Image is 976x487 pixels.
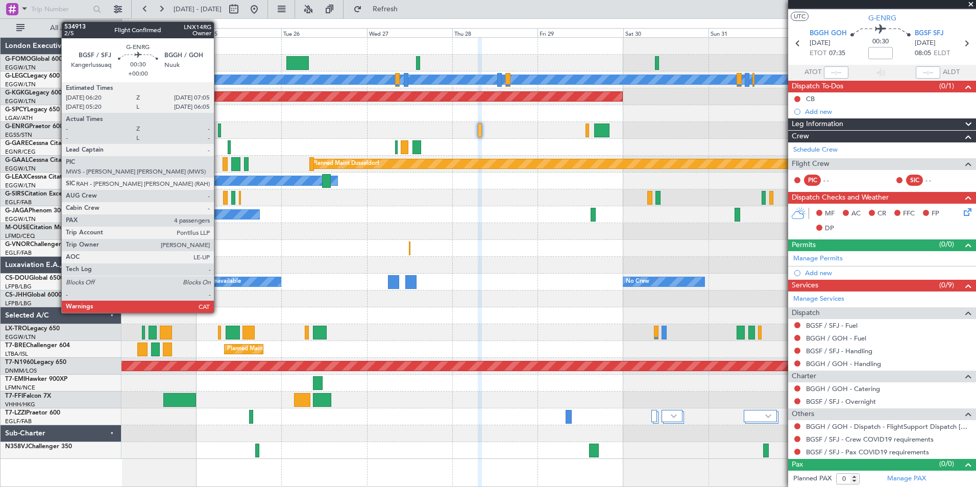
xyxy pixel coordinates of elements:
span: Dispatch To-Dos [792,81,843,92]
span: [DATE] - [DATE] [174,5,222,14]
div: Fri 29 [538,28,623,37]
div: A/C Unavailable [199,274,241,289]
div: Tue 26 [281,28,367,37]
a: Manage Permits [793,254,843,264]
a: M-OUSECitation Mustang [5,225,79,231]
a: Schedule Crew [793,145,838,155]
a: EGGW/LTN [5,81,36,88]
a: BGSF / SFJ - Overnight [806,397,876,406]
span: BGGH GOH [810,29,847,39]
button: Refresh [349,1,410,17]
div: Sun 24 [111,28,196,37]
span: [DATE] [810,38,831,48]
button: All Aircraft [11,20,111,36]
span: Flight Crew [792,158,829,170]
span: Crew [792,131,809,142]
div: [DATE] [124,20,141,29]
a: G-ENRGPraetor 600 [5,124,63,130]
a: BGSF / SFJ - Crew COVID19 requirements [806,435,934,444]
a: EGGW/LTN [5,182,36,189]
span: T7-FFI [5,393,23,399]
span: Others [792,408,814,420]
span: T7-EMI [5,376,25,382]
a: BGGH / GOH - Dispatch - FlightSupport Dispatch [GEOGRAPHIC_DATA] [806,422,971,431]
a: BGSF / SFJ - Handling [806,347,872,355]
span: Services [792,280,818,291]
span: (0/0) [939,239,954,250]
span: ELDT [934,48,950,59]
div: Planned Maint [GEOGRAPHIC_DATA] ([GEOGRAPHIC_DATA]) [227,342,388,357]
span: G-SIRS [5,191,25,197]
span: Leg Information [792,118,843,130]
span: [DATE] [915,38,936,48]
a: VHHH/HKG [5,401,35,408]
a: EGLF/FAB [5,418,32,425]
span: Permits [792,239,816,251]
div: - - [925,176,948,185]
span: AC [851,209,861,219]
span: (0/9) [939,280,954,290]
span: 00:30 [872,37,889,47]
span: DP [825,224,834,234]
a: CS-DOUGlobal 6500 [5,275,64,281]
a: BGGH / GOH - Handling [806,359,881,368]
span: G-ENRG [5,124,29,130]
span: ALDT [943,67,960,78]
button: UTC [791,12,809,21]
span: (0/0) [939,458,954,469]
a: T7-EMIHawker 900XP [5,376,67,382]
span: T7-N1960 [5,359,34,366]
a: EGGW/LTN [5,64,36,71]
a: T7-BREChallenger 604 [5,343,70,349]
div: CB [806,94,815,103]
span: G-ENRG [868,13,896,23]
a: T7-FFIFalcon 7X [5,393,51,399]
a: T7-LZZIPraetor 600 [5,410,60,416]
span: ATOT [804,67,821,78]
a: BGSF / SFJ - Pax COVID19 requirements [806,448,929,456]
a: BGGH / GOH - Catering [806,384,880,393]
a: Manage PAX [887,474,926,484]
span: G-FOMO [5,56,31,62]
span: CS-DOU [5,275,29,281]
span: Refresh [364,6,407,13]
a: EGSS/STN [5,131,32,139]
div: Add new [805,107,971,116]
span: G-JAGA [5,208,29,214]
span: G-GAAL [5,157,29,163]
span: CS-JHH [5,292,27,298]
a: LX-TROLegacy 650 [5,326,60,332]
a: CS-JHHGlobal 6000 [5,292,62,298]
span: G-LEGC [5,73,27,79]
div: Thu 28 [452,28,538,37]
a: EGGW/LTN [5,333,36,341]
a: G-FOMOGlobal 6000 [5,56,66,62]
div: Sun 31 [709,28,794,37]
img: arrow-gray.svg [765,414,771,418]
a: LFMN/NCE [5,384,35,392]
span: ETOT [810,48,826,59]
a: G-LEAXCessna Citation XLS [5,174,84,180]
div: Sat 30 [623,28,709,37]
div: Planned Maint Dusseldorf [312,156,379,172]
span: N358VJ [5,444,28,450]
div: Add new [805,269,971,277]
img: arrow-gray.svg [671,414,677,418]
input: Trip Number [31,2,90,17]
span: T7-LZZI [5,410,26,416]
a: G-GAALCessna Citation XLS+ [5,157,89,163]
span: T7-BRE [5,343,26,349]
a: LGAV/ATH [5,114,33,122]
label: Planned PAX [793,474,832,484]
span: FFC [903,209,915,219]
a: LTBA/ISL [5,350,28,358]
a: LFPB/LBG [5,300,32,307]
div: PIC [804,175,821,186]
span: Dispatch Checks and Weather [792,192,889,204]
span: (0/1) [939,81,954,91]
a: EGNR/CEG [5,148,36,156]
div: Wed 27 [367,28,452,37]
div: - - [823,176,846,185]
div: SIC [906,175,923,186]
a: DNMM/LOS [5,367,37,375]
